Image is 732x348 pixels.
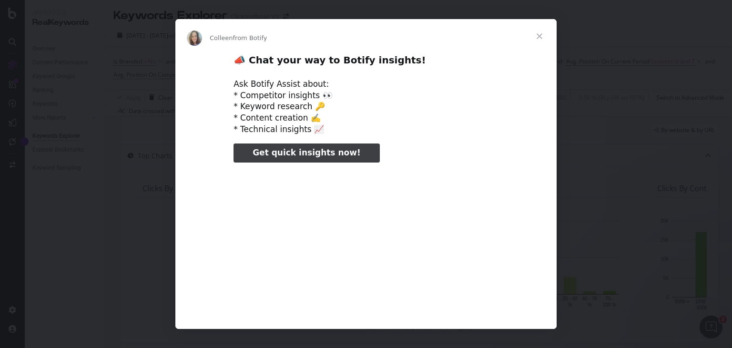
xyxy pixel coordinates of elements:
[234,79,498,135] div: Ask Botify Assist about: * Competitor insights 👀 * Keyword research 🔑 * Content creation ✍️ * Tec...
[210,34,233,41] span: Colleen
[187,31,202,46] img: Profile image for Colleen
[253,148,360,157] span: Get quick insights now!
[522,19,557,53] span: Close
[234,143,379,163] a: Get quick insights now!
[233,34,267,41] span: from Botify
[234,54,498,72] h2: 📣 Chat your way to Botify insights!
